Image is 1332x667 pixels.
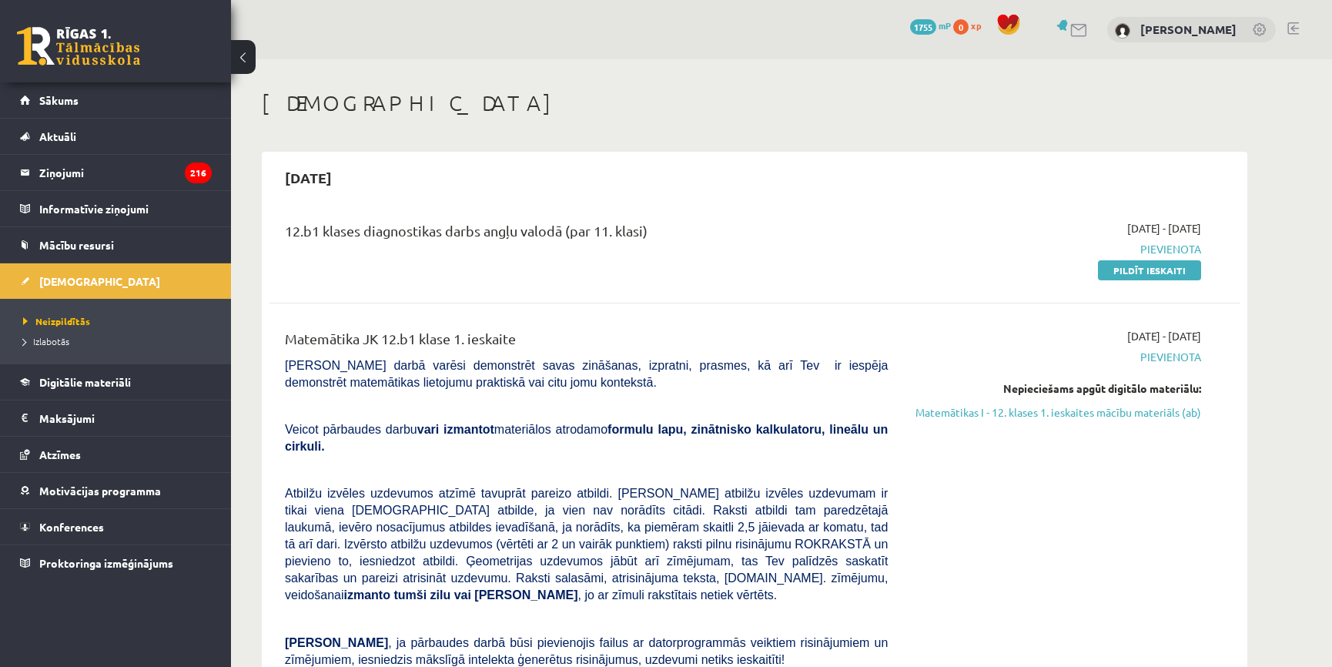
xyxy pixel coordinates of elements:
[417,423,494,436] b: vari izmantot
[393,588,577,602] b: tumši zilu vai [PERSON_NAME]
[39,155,212,190] legend: Ziņojumi
[910,19,951,32] a: 1755 mP
[20,437,212,472] a: Atzīmes
[953,19,989,32] a: 0 xp
[23,335,69,347] span: Izlabotās
[23,314,216,328] a: Neizpildītās
[1127,328,1201,344] span: [DATE] - [DATE]
[911,380,1201,397] div: Nepieciešams apgūt digitālo materiālu:
[39,93,79,107] span: Sākums
[285,636,388,649] span: [PERSON_NAME]
[939,19,951,32] span: mP
[285,636,888,666] span: , ja pārbaudes darbā būsi pievienojis failus ar datorprogrammās veiktiem risinājumiem un zīmējumi...
[971,19,981,32] span: xp
[20,119,212,154] a: Aktuāli
[39,238,114,252] span: Mācību resursi
[1127,220,1201,236] span: [DATE] - [DATE]
[285,423,888,453] b: formulu lapu, zinātnisko kalkulatoru, lineālu un cirkuli.
[285,359,888,389] span: [PERSON_NAME] darbā varēsi demonstrēt savas zināšanas, izpratni, prasmes, kā arī Tev ir iespēja d...
[20,263,212,299] a: [DEMOGRAPHIC_DATA]
[910,19,936,35] span: 1755
[39,129,76,143] span: Aktuāli
[1098,260,1201,280] a: Pildīt ieskaiti
[20,509,212,545] a: Konferences
[285,423,888,453] span: Veicot pārbaudes darbu materiālos atrodamo
[23,334,216,348] a: Izlabotās
[39,484,161,498] span: Motivācijas programma
[344,588,390,602] b: izmanto
[39,520,104,534] span: Konferences
[911,349,1201,365] span: Pievienota
[911,404,1201,421] a: Matemātikas I - 12. klases 1. ieskaites mācību materiāls (ab)
[39,191,212,226] legend: Informatīvie ziņojumi
[269,159,347,196] h2: [DATE]
[17,27,140,65] a: Rīgas 1. Tālmācības vidusskola
[39,447,81,461] span: Atzīmes
[20,545,212,581] a: Proktoringa izmēģinājums
[20,364,212,400] a: Digitālie materiāli
[20,227,212,263] a: Mācību resursi
[20,191,212,226] a: Informatīvie ziņojumi
[39,401,212,436] legend: Maksājumi
[185,163,212,183] i: 216
[39,556,173,570] span: Proktoringa izmēģinājums
[262,90,1247,116] h1: [DEMOGRAPHIC_DATA]
[23,315,90,327] span: Neizpildītās
[1140,22,1237,37] a: [PERSON_NAME]
[20,401,212,436] a: Maksājumi
[20,473,212,508] a: Motivācijas programma
[20,82,212,118] a: Sākums
[39,274,160,288] span: [DEMOGRAPHIC_DATA]
[20,155,212,190] a: Ziņojumi216
[39,375,131,389] span: Digitālie materiāli
[911,241,1201,257] span: Pievienota
[953,19,969,35] span: 0
[285,487,888,602] span: Atbilžu izvēles uzdevumos atzīmē tavuprāt pareizo atbildi. [PERSON_NAME] atbilžu izvēles uzdevuma...
[285,220,888,249] div: 12.b1 klases diagnostikas darbs angļu valodā (par 11. klasi)
[285,328,888,357] div: Matemātika JK 12.b1 klase 1. ieskaite
[1115,23,1130,39] img: Laura Fūrmane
